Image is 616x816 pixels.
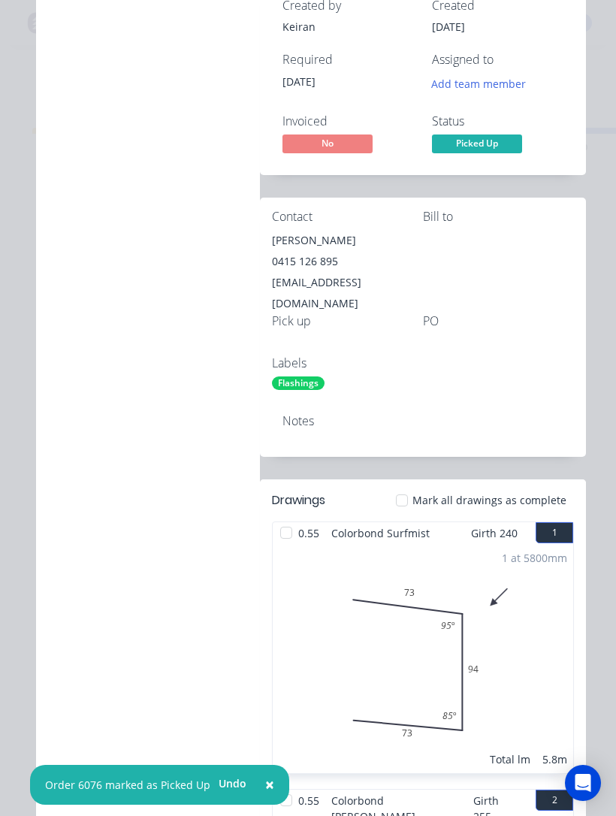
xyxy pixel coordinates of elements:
div: Keiran [282,19,414,35]
div: Total lm [490,751,530,767]
span: Girth 240 [471,522,518,544]
button: 1 [536,522,573,543]
div: Open Intercom Messenger [565,765,601,801]
div: Assigned to [432,53,563,67]
div: 1 at 5800mm [502,550,567,566]
div: [PERSON_NAME]0415 126 895[EMAIL_ADDRESS][DOMAIN_NAME] [272,230,423,314]
span: Picked Up [432,134,522,153]
div: Pick up [272,314,423,328]
span: Colorbond Surfmist [325,522,436,544]
button: Undo [210,772,255,795]
span: [DATE] [282,74,316,89]
span: 0.55 [292,522,325,544]
div: Invoiced [282,114,414,128]
button: Add team member [424,74,534,94]
div: Required [282,53,414,67]
button: Close [250,767,289,803]
span: × [265,774,274,795]
div: [EMAIL_ADDRESS][DOMAIN_NAME] [272,272,423,314]
div: PO [423,314,574,328]
span: No [282,134,373,153]
div: Bill to [423,210,574,224]
div: Labels [272,356,423,370]
button: Picked Up [432,134,522,157]
div: 5.8m [542,751,567,767]
div: 073947395º85º1 at 5800mmTotal lm5.8m [273,544,573,773]
span: [DATE] [432,20,465,34]
div: Status [432,114,563,128]
div: Order 6076 marked as Picked Up [45,777,210,793]
button: 2 [536,790,573,811]
span: Mark all drawings as complete [412,492,566,508]
div: Contact [272,210,423,224]
div: [PERSON_NAME] [272,230,423,251]
div: Drawings [272,491,325,509]
div: Notes [282,414,563,428]
div: Flashings [272,376,325,390]
div: 0415 126 895 [272,251,423,272]
button: Add team member [432,74,534,94]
